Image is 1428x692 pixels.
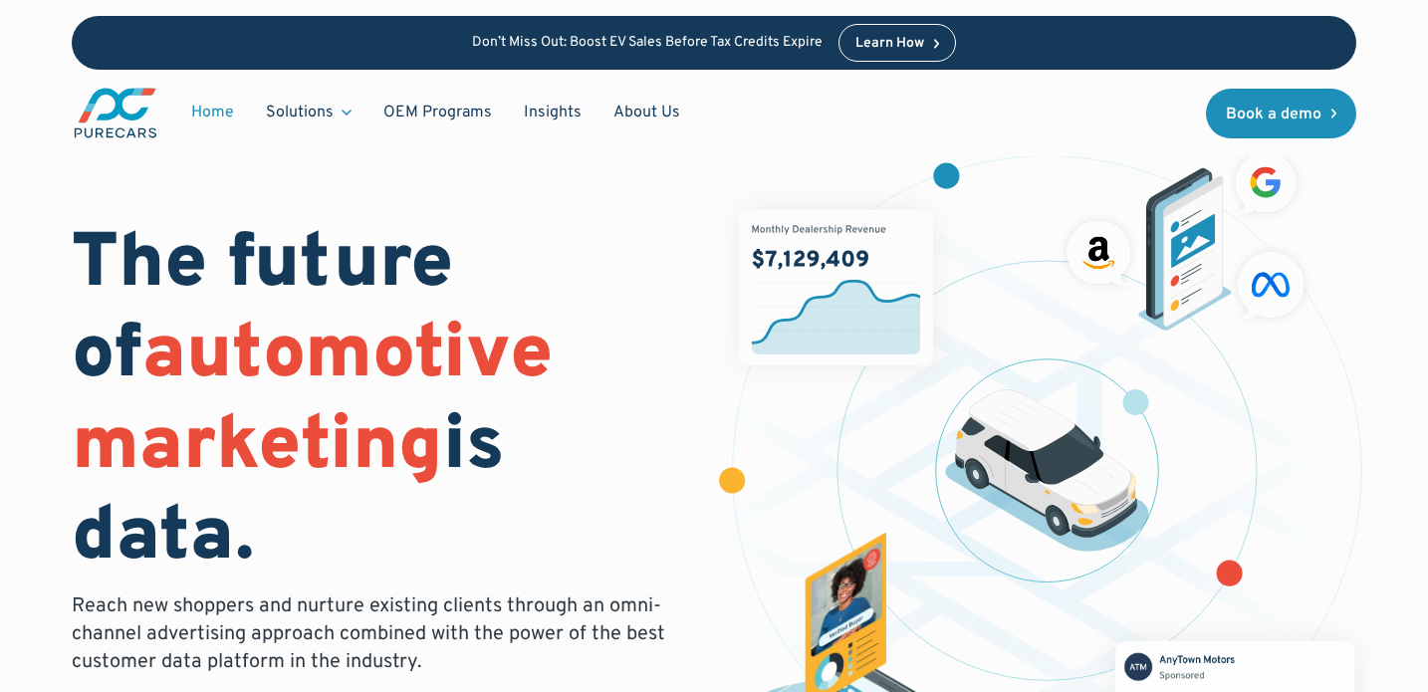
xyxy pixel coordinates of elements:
[72,592,677,676] p: Reach new shoppers and nurture existing clients through an omni-channel advertising approach comb...
[472,35,823,52] p: Don’t Miss Out: Boost EV Sales Before Tax Credits Expire
[1226,107,1321,122] div: Book a demo
[72,221,690,584] h1: The future of is data.
[367,94,508,131] a: OEM Programs
[855,37,924,51] div: Learn How
[739,210,933,365] img: chart showing monthly dealership revenue of $7m
[1058,143,1312,331] img: ads on social media and advertising partners
[250,94,367,131] div: Solutions
[72,309,553,495] span: automotive marketing
[945,389,1149,551] img: illustration of a vehicle
[508,94,597,131] a: Insights
[266,102,334,123] div: Solutions
[1206,89,1357,138] a: Book a demo
[175,94,250,131] a: Home
[72,86,159,140] img: purecars logo
[597,94,696,131] a: About Us
[838,24,957,62] a: Learn How
[72,86,159,140] a: main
